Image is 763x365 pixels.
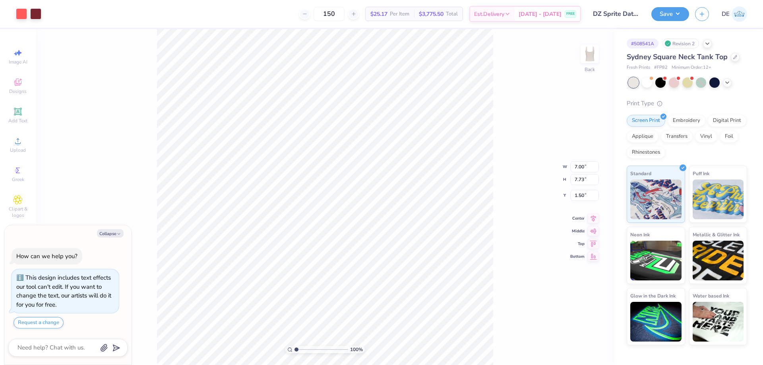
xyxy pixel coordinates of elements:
[630,241,682,280] img: Neon Ink
[370,10,387,18] span: $25.17
[720,131,738,143] div: Foil
[630,292,676,300] span: Glow in the Dark Ink
[474,10,504,18] span: Est. Delivery
[8,118,27,124] span: Add Text
[350,346,363,353] span: 100 %
[419,10,443,18] span: $3,775.50
[693,292,729,300] span: Water based Ink
[12,176,24,183] span: Greek
[314,7,345,21] input: – –
[668,115,705,127] div: Embroidery
[570,254,585,259] span: Bottom
[9,88,27,95] span: Designs
[630,230,650,239] span: Neon Ink
[693,180,744,219] img: Puff Ink
[566,11,575,17] span: FREE
[630,169,651,178] span: Standard
[97,229,124,238] button: Collapse
[627,99,747,108] div: Print Type
[654,64,668,71] span: # FP82
[585,66,595,73] div: Back
[651,7,689,21] button: Save
[519,10,562,18] span: [DATE] - [DATE]
[446,10,458,18] span: Total
[16,252,77,260] div: How can we help you?
[627,39,658,48] div: # 508541A
[627,115,665,127] div: Screen Print
[693,302,744,342] img: Water based Ink
[627,147,665,158] div: Rhinestones
[14,317,64,328] button: Request a change
[722,6,747,22] a: DE
[630,302,682,342] img: Glow in the Dark Ink
[9,59,27,65] span: Image AI
[16,274,111,309] div: This design includes text effects our tool can't edit. If you want to change the text, our artist...
[693,169,709,178] span: Puff Ink
[695,131,717,143] div: Vinyl
[390,10,409,18] span: Per Item
[582,46,598,62] img: Back
[732,6,747,22] img: Djian Evardoni
[693,241,744,280] img: Metallic & Glitter Ink
[662,39,699,48] div: Revision 2
[587,6,645,22] input: Untitled Design
[722,10,730,19] span: DE
[4,206,32,218] span: Clipart & logos
[672,64,711,71] span: Minimum Order: 12 +
[627,52,728,62] span: Sydney Square Neck Tank Top
[693,230,740,239] span: Metallic & Glitter Ink
[627,131,658,143] div: Applique
[630,180,682,219] img: Standard
[708,115,746,127] div: Digital Print
[10,147,26,153] span: Upload
[661,131,693,143] div: Transfers
[627,64,650,71] span: Fresh Prints
[570,228,585,234] span: Middle
[570,216,585,221] span: Center
[570,241,585,247] span: Top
